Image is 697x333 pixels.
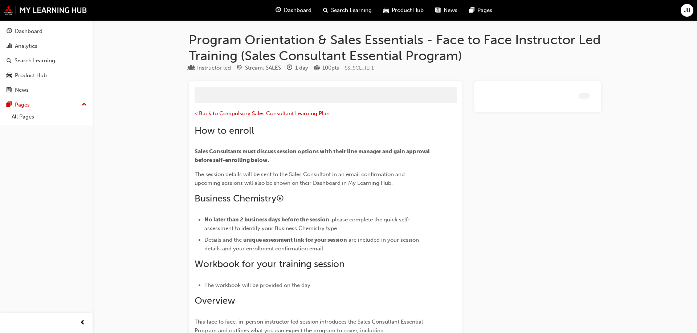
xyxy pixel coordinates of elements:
a: Dashboard [3,25,90,38]
span: Business Chemistry® [195,193,284,204]
button: Pages [3,98,90,112]
div: Analytics [15,42,37,50]
button: JB [681,4,693,17]
span: No later than 2 business days before the session ​ [204,216,330,223]
span: pages-icon [469,6,474,15]
span: news-icon [435,6,441,15]
span: Details and the [204,237,242,243]
a: News [3,83,90,97]
span: Sales Consultants must discuss session options with their line manager and gain approval before s... [195,148,431,163]
span: clock-icon [287,65,292,71]
span: search-icon [323,6,328,15]
a: Analytics [3,39,90,53]
h1: Program Orientation & Sales Essentials - Face to Face Instructor Led Training (Sales Consultant E... [189,32,601,63]
span: learningResourceType_INSTRUCTOR_LED-icon [189,65,194,71]
span: prev-icon [80,319,85,328]
span: podium-icon [314,65,319,71]
div: Instructor led [197,64,231,72]
span: pages-icon [7,102,12,108]
a: < Back to Compulsory Sales Consultant Learning Plan [195,110,330,117]
span: search-icon [7,58,12,64]
span: target-icon [237,65,242,71]
div: Product Hub [15,71,47,80]
button: DashboardAnalyticsSearch LearningProduct HubNews [3,23,90,98]
a: Product Hub [3,69,90,82]
span: News [444,6,457,14]
div: Duration [287,63,308,72]
span: Workbook for your training session [195,258,345,270]
div: Search Learning [15,57,55,65]
span: The workbook will be provided on the day. [204,282,312,288]
span: Learning resource code [345,65,374,71]
a: pages-iconPages [463,3,498,18]
div: 100 pts [322,64,339,72]
div: Type [189,63,231,72]
a: All Pages [9,111,90,122]
span: Pages [477,6,492,14]
span: JB [684,6,690,14]
span: up-icon [82,100,87,109]
div: News [15,86,29,94]
div: Pages [15,101,30,109]
span: unique assessment link for your session [243,237,347,243]
a: Search Learning [3,54,90,67]
a: search-iconSearch Learning [317,3,378,18]
div: Dashboard [15,27,42,36]
div: Points [314,63,339,72]
span: Product Hub [392,6,424,14]
span: Dashboard [284,6,311,14]
span: are included in your session details and your enrollment confirmation email. [204,237,420,252]
a: car-iconProduct Hub [378,3,429,18]
span: guage-icon [276,6,281,15]
span: How to enroll [195,125,254,136]
div: Stream [237,63,281,72]
span: news-icon [7,87,12,93]
span: chart-icon [7,43,12,50]
div: 1 day [295,64,308,72]
span: Overview [195,295,235,306]
span: car-icon [7,72,12,79]
span: guage-icon [7,28,12,35]
span: The session details will be sent to the Sales Consultant in an email confirmation and upcoming se... [195,171,406,186]
img: mmal [4,5,87,15]
a: news-iconNews [429,3,463,18]
span: car-icon [383,6,389,15]
a: guage-iconDashboard [270,3,317,18]
div: Stream: SALES [245,64,281,72]
span: Search Learning [331,6,372,14]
